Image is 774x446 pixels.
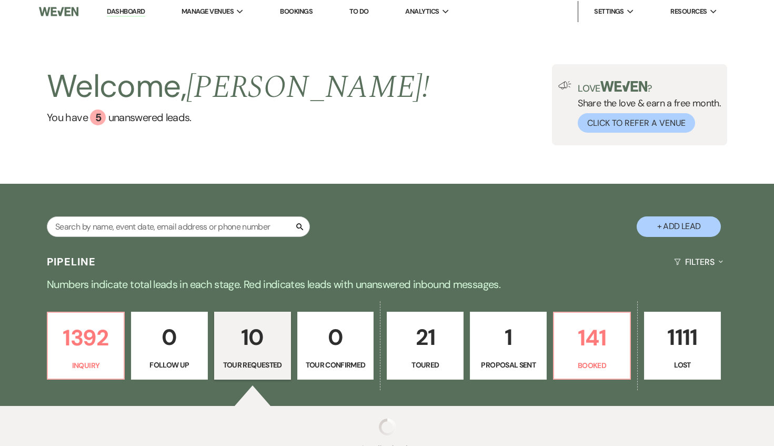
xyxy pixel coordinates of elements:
[558,81,571,90] img: loud-speaker-illustration.svg
[304,359,367,371] p: Tour Confirmed
[670,248,727,276] button: Filters
[221,359,284,371] p: Tour Requested
[578,81,721,93] p: Love ?
[644,312,721,380] a: 1111Lost
[379,419,396,435] img: loading spinner
[651,320,714,355] p: 1111
[594,6,624,17] span: Settings
[54,320,117,355] p: 1392
[47,312,125,380] a: 1392Inquiry
[387,312,464,380] a: 21Toured
[131,312,208,380] a: 0Follow Up
[90,110,106,125] div: 5
[47,216,310,237] input: Search by name, event date, email address or phone number
[138,359,201,371] p: Follow Up
[477,359,540,371] p: Proposal Sent
[280,7,313,16] a: Bookings
[578,113,695,133] button: Click to Refer a Venue
[138,320,201,355] p: 0
[651,359,714,371] p: Lost
[47,110,429,125] a: You have 5 unanswered leads.
[221,320,284,355] p: 10
[470,312,547,380] a: 1Proposal Sent
[394,320,457,355] p: 21
[405,6,439,17] span: Analytics
[670,6,707,17] span: Resources
[297,312,374,380] a: 0Tour Confirmed
[186,63,429,112] span: [PERSON_NAME] !
[477,320,540,355] p: 1
[637,216,721,237] button: + Add Lead
[47,64,429,110] h2: Welcome,
[8,276,766,293] p: Numbers indicate total leads in each stage. Red indicates leads with unanswered inbound messages.
[47,254,96,269] h3: Pipeline
[182,6,234,17] span: Manage Venues
[304,320,367,355] p: 0
[54,360,117,371] p: Inquiry
[571,81,721,133] div: Share the love & earn a free month.
[349,7,369,16] a: To Do
[107,7,145,17] a: Dashboard
[560,320,624,355] p: 141
[600,81,647,92] img: weven-logo-green.svg
[214,312,291,380] a: 10Tour Requested
[560,360,624,371] p: Booked
[394,359,457,371] p: Toured
[39,1,78,23] img: Weven Logo
[553,312,631,380] a: 141Booked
